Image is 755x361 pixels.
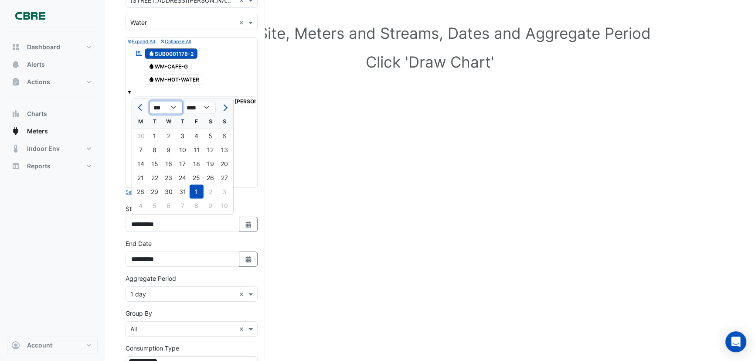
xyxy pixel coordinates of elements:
[11,144,20,153] app-icon: Indoor Env
[204,198,218,212] div: 9
[126,189,165,195] small: Select Reportable
[190,157,204,170] div: Friday, July 18, 2025
[245,255,252,263] fa-icon: Select Date
[218,198,231,212] div: Sunday, August 10, 2025
[245,221,252,228] fa-icon: Select Date
[176,143,190,157] div: Thursday, July 10, 2025
[190,129,204,143] div: Friday, July 4, 2025
[135,49,143,57] fa-icon: Reportable
[148,63,155,70] fa-icon: Water
[27,78,50,86] span: Actions
[134,170,148,184] div: Monday, July 21, 2025
[218,157,231,170] div: Sunday, July 20, 2025
[176,170,190,184] div: Thursday, July 24, 2025
[218,129,231,143] div: Sunday, July 6, 2025
[176,184,190,198] div: Thursday, July 31, 2025
[134,198,148,212] div: 4
[7,56,98,73] button: Alerts
[148,143,162,157] div: Tuesday, July 8, 2025
[218,184,231,198] div: 3
[239,18,246,27] span: Clear
[725,331,746,352] div: Open Intercom Messenger
[218,129,231,143] div: 6
[218,198,231,212] div: 10
[27,144,60,153] span: Indoor Env
[126,309,152,318] label: Group By
[145,61,192,72] span: WM-CAFE-G
[162,157,176,170] div: 16
[190,198,204,212] div: 8
[7,123,98,140] button: Meters
[148,76,155,82] fa-icon: Water
[176,198,190,212] div: Thursday, August 7, 2025
[11,60,20,69] app-icon: Alerts
[27,341,52,350] span: Account
[190,170,204,184] div: Friday, July 25, 2025
[204,184,218,198] div: Saturday, August 2, 2025
[145,74,204,85] span: WM-HOT-WATER
[162,184,176,198] div: Wednesday, July 30, 2025
[176,129,190,143] div: Thursday, July 3, 2025
[7,140,98,157] button: Indoor Env
[160,39,191,44] small: Collapse All
[204,157,218,170] div: Saturday, July 19, 2025
[128,37,155,45] button: Expand All
[126,204,155,213] label: Start Date
[134,184,148,198] div: Monday, July 28, 2025
[162,143,176,157] div: Wednesday, July 9, 2025
[190,184,204,198] div: 1
[219,100,230,114] button: Next month
[190,198,204,212] div: Friday, August 8, 2025
[204,184,218,198] div: 2
[7,157,98,175] button: Reports
[204,129,218,143] div: 5
[218,143,231,157] div: 13
[162,157,176,170] div: Wednesday, July 16, 2025
[148,114,162,128] div: T
[148,129,162,143] div: 1
[162,129,176,143] div: Wednesday, July 2, 2025
[190,129,204,143] div: 4
[134,129,148,143] div: 30
[148,184,162,198] div: 29
[204,114,218,128] div: S
[134,198,148,212] div: Monday, August 4, 2025
[204,129,218,143] div: Saturday, July 5, 2025
[162,129,176,143] div: 2
[27,109,47,118] span: Charts
[239,324,246,334] span: Clear
[176,170,190,184] div: 24
[190,170,204,184] div: 25
[139,24,720,42] h1: Select Site, Meters and Streams, Dates and Aggregate Period
[160,37,191,45] button: Collapse All
[148,129,162,143] div: Tuesday, July 1, 2025
[27,60,45,69] span: Alerts
[162,198,176,212] div: 6
[148,157,162,170] div: Tuesday, July 15, 2025
[134,129,148,143] div: Monday, June 30, 2025
[204,198,218,212] div: Saturday, August 9, 2025
[7,73,98,91] button: Actions
[162,114,176,128] div: W
[162,170,176,184] div: 23
[128,39,155,44] small: Expand All
[134,143,148,157] div: Monday, July 7, 2025
[204,157,218,170] div: 19
[134,143,148,157] div: 7
[218,170,231,184] div: 27
[134,170,148,184] div: 21
[190,143,204,157] div: 11
[134,157,148,170] div: Monday, July 14, 2025
[134,184,148,198] div: 28
[136,100,146,114] button: Previous month
[162,198,176,212] div: Wednesday, August 6, 2025
[126,239,152,248] label: End Date
[148,143,162,157] div: 8
[176,184,190,198] div: 31
[218,170,231,184] div: Sunday, July 27, 2025
[176,157,190,170] div: Thursday, July 17, 2025
[176,114,190,128] div: T
[148,157,162,170] div: 15
[218,114,231,128] div: S
[190,184,204,198] div: Friday, August 1, 2025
